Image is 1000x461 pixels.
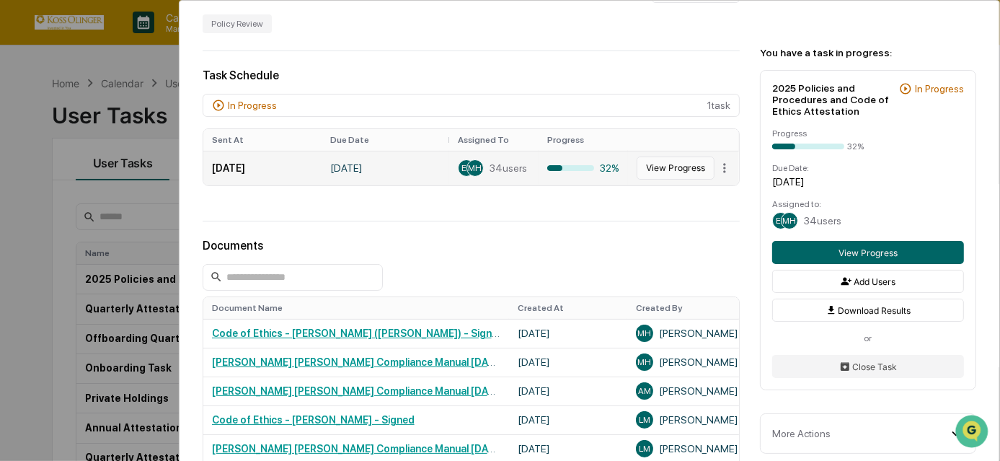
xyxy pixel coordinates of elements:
[14,188,92,199] div: Past conversations
[915,83,964,95] div: In Progress
[143,354,174,365] span: Pylon
[772,128,964,139] div: Progress
[45,263,117,274] span: [PERSON_NAME]
[203,14,272,33] div: Policy Review
[637,157,714,180] button: View Progress
[636,440,744,457] div: [PERSON_NAME]
[212,385,716,397] a: [PERSON_NAME] [PERSON_NAME] Compliance Manual [DATE] (Exhibits Follow) - [PERSON_NAME] - Signed
[105,324,116,335] div: 🗄️
[14,324,26,335] div: 🖐️
[636,325,744,342] div: [PERSON_NAME] ([PERSON_NAME])
[245,142,262,159] button: Start new chat
[14,58,262,81] p: How can we help?
[9,317,99,343] a: 🖐️Preclearance
[120,263,125,274] span: •
[128,224,157,235] span: [DATE]
[509,297,627,319] th: Created At
[772,428,831,439] div: More Actions
[509,319,627,348] td: [DATE]
[637,328,651,338] span: MH
[99,317,185,343] a: 🗄️Attestations
[14,138,40,164] img: 1746055101610-c473b297-6a78-478c-a979-82029cc54cd1
[783,216,797,226] span: MH
[65,138,236,152] div: Start new chat
[449,129,539,151] th: Assigned To
[804,215,841,227] span: 34 users
[772,82,893,117] div: 2025 Policies and Procedures and Code of Ethics Attestation
[203,151,322,185] td: [DATE]
[772,333,964,343] div: or
[637,357,651,367] span: MH
[37,93,238,108] input: Clear
[45,224,117,235] span: [PERSON_NAME]
[636,382,744,400] div: [PERSON_NAME]
[627,297,753,319] th: Created By
[224,185,262,202] button: See all
[760,47,976,58] div: You have a task in progress:
[547,162,619,174] div: 32%
[65,152,198,164] div: We're available if you need us!
[228,100,277,111] div: In Progress
[30,138,56,164] img: 4531339965365_218c74b014194aa58b9b_72.jpg
[776,216,786,226] span: EP
[509,348,627,377] td: [DATE]
[14,14,43,43] img: Greenboard
[469,163,482,173] span: MH
[14,249,37,272] img: Emily Lusk
[203,129,322,151] th: Sent At
[772,355,964,378] button: Close Task
[461,163,472,173] span: EP
[9,344,97,370] a: 🔎Data Lookup
[772,299,964,322] button: Download Results
[638,386,651,396] span: AM
[322,151,440,185] td: [DATE]
[119,322,179,337] span: Attestations
[509,377,627,405] td: [DATE]
[322,129,440,151] th: Due Date
[639,415,650,425] span: LM
[212,443,716,455] a: [PERSON_NAME] [PERSON_NAME] Compliance Manual [DATE] (Exhibits Follow) - [PERSON_NAME] - Signed
[203,69,740,82] div: Task Schedule
[203,297,509,319] th: Document Name
[539,129,628,151] th: Progress
[772,199,964,209] div: Assigned to:
[102,354,174,365] a: Powered byPylon
[772,163,964,173] div: Due Date:
[212,414,415,426] a: Code of Ethics - [PERSON_NAME] - Signed
[29,322,93,337] span: Preclearance
[212,328,504,339] a: Code of Ethics - [PERSON_NAME] ([PERSON_NAME]) - Signed
[639,444,650,454] span: LM
[440,129,449,151] th: Reporting Date
[490,162,527,174] span: 34 users
[120,224,125,235] span: •
[772,270,964,293] button: Add Users
[636,354,744,371] div: [PERSON_NAME] ([PERSON_NAME])
[203,94,740,117] div: 1 task
[509,405,627,434] td: [DATE]
[772,241,964,264] button: View Progress
[636,411,744,429] div: [PERSON_NAME]
[14,210,37,233] img: Jack Rasmussen
[29,224,40,236] img: 1746055101610-c473b297-6a78-478c-a979-82029cc54cd1
[128,263,157,274] span: [DATE]
[772,176,964,188] div: [DATE]
[212,356,805,368] a: [PERSON_NAME] [PERSON_NAME] Compliance Manual [DATE] (Exhibits Follow) - [PERSON_NAME] ([PERSON_N...
[440,151,449,185] td: [DATE] - [DATE]
[847,141,864,152] div: 32%
[203,239,740,253] div: Documents
[954,413,993,452] iframe: Open customer support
